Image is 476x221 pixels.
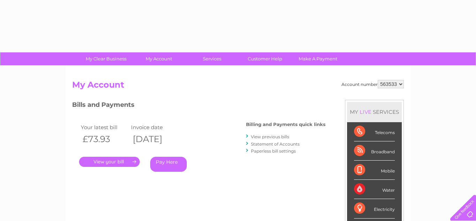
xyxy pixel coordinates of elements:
[246,122,325,127] h4: Billing and Payments quick links
[150,157,187,172] a: Pay Here
[358,109,373,115] div: LIVE
[347,102,402,122] div: MY SERVICES
[289,52,347,65] a: Make A Payment
[354,122,395,141] div: Telecoms
[183,52,241,65] a: Services
[72,100,325,112] h3: Bills and Payments
[79,123,129,132] td: Your latest bill
[129,132,179,146] th: [DATE]
[354,141,395,161] div: Broadband
[129,123,179,132] td: Invoice date
[341,80,404,88] div: Account number
[79,132,129,146] th: £73.93
[251,134,289,139] a: View previous bills
[251,141,300,147] a: Statement of Accounts
[354,180,395,199] div: Water
[251,148,296,154] a: Paperless bill settings
[236,52,294,65] a: Customer Help
[77,52,135,65] a: My Clear Business
[354,199,395,218] div: Electricity
[79,157,140,167] a: .
[72,80,404,93] h2: My Account
[354,161,395,180] div: Mobile
[130,52,188,65] a: My Account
